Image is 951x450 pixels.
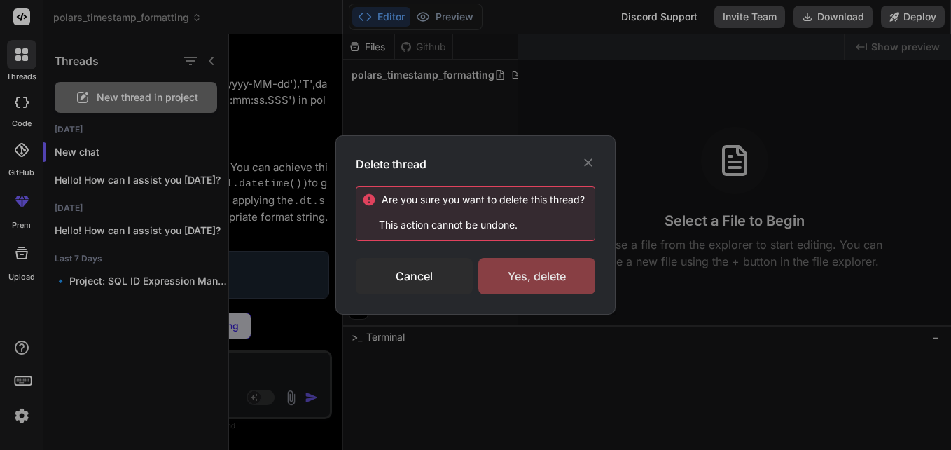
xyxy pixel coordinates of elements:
h3: Delete thread [356,156,426,172]
p: This action cannot be undone. [362,218,595,232]
div: Yes, delete [478,258,595,294]
span: thread [547,193,580,205]
div: Cancel [356,258,473,294]
div: Are you sure you want to delete this ? [382,193,585,207]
